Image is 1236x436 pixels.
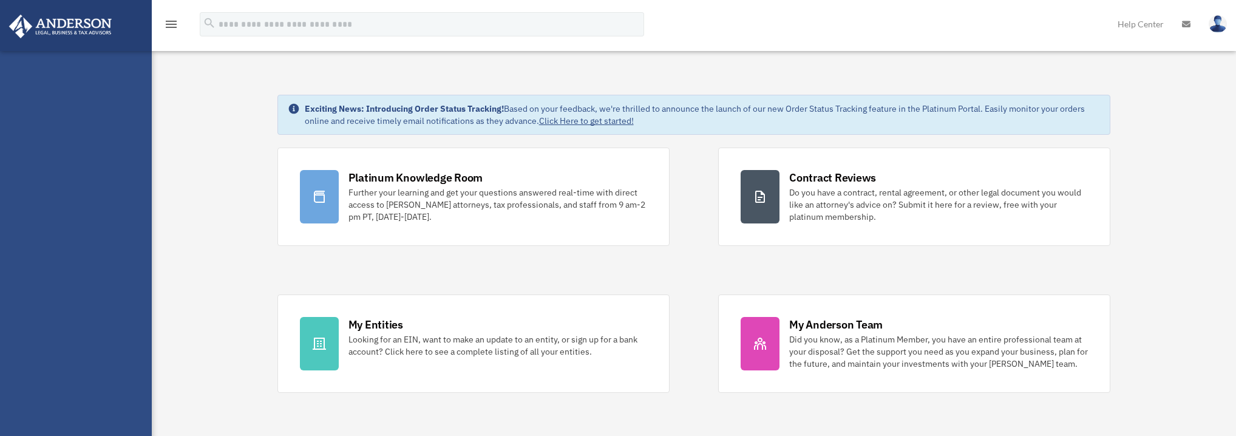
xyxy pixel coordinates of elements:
[305,103,1101,127] div: Based on your feedback, we're thrilled to announce the launch of our new Order Status Tracking fe...
[539,115,634,126] a: Click Here to get started!
[5,15,115,38] img: Anderson Advisors Platinum Portal
[348,333,647,358] div: Looking for an EIN, want to make an update to an entity, or sign up for a bank account? Click her...
[1209,15,1227,33] img: User Pic
[305,103,504,114] strong: Exciting News: Introducing Order Status Tracking!
[348,317,403,332] div: My Entities
[718,295,1110,393] a: My Anderson Team Did you know, as a Platinum Member, you have an entire professional team at your...
[789,170,876,185] div: Contract Reviews
[277,295,670,393] a: My Entities Looking for an EIN, want to make an update to an entity, or sign up for a bank accoun...
[348,186,647,223] div: Further your learning and get your questions answered real-time with direct access to [PERSON_NAM...
[348,170,483,185] div: Platinum Knowledge Room
[718,148,1110,246] a: Contract Reviews Do you have a contract, rental agreement, or other legal document you would like...
[789,333,1088,370] div: Did you know, as a Platinum Member, you have an entire professional team at your disposal? Get th...
[789,317,883,332] div: My Anderson Team
[789,186,1088,223] div: Do you have a contract, rental agreement, or other legal document you would like an attorney's ad...
[164,21,178,32] a: menu
[277,148,670,246] a: Platinum Knowledge Room Further your learning and get your questions answered real-time with dire...
[164,17,178,32] i: menu
[203,16,216,30] i: search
